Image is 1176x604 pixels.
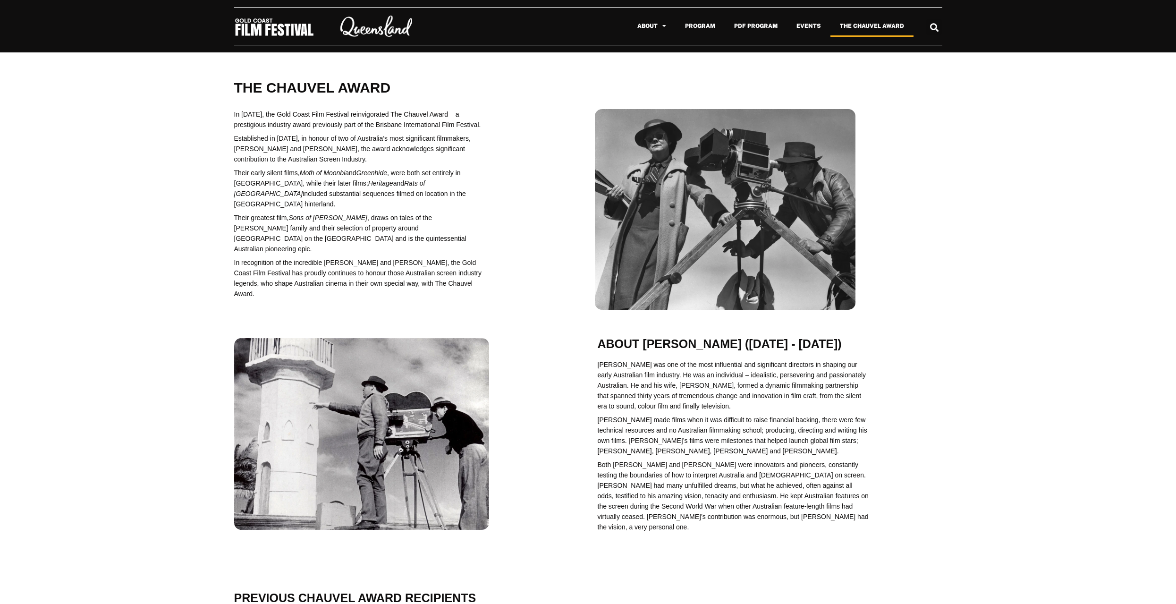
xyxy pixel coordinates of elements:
[598,338,942,350] h2: About [PERSON_NAME] ([DATE] - [DATE])
[234,168,484,209] p: Their early silent films, and , were both set entirely in [GEOGRAPHIC_DATA], while their later fi...
[628,15,676,37] a: About
[234,81,942,95] h1: The chauvel award
[234,213,484,254] p: Their greatest film, , draws on tales of the [PERSON_NAME] family and their selection of property...
[676,15,725,37] a: Program
[787,15,830,37] a: Events
[598,459,870,532] p: Both [PERSON_NAME] and [PERSON_NAME] were innovators and pioneers, constantly testing the boundar...
[356,169,387,177] em: Greenhide
[288,214,367,221] em: Sons of [PERSON_NAME]
[598,415,870,456] p: [PERSON_NAME] made films when it was difficult to raise financial backing, there were few technic...
[725,15,787,37] a: PDF Program
[368,179,393,187] em: Heritage
[434,15,914,37] nav: Menu
[234,179,466,208] span: and included substantial sequences filmed on location in the [GEOGRAPHIC_DATA] hinterland.
[926,19,942,35] div: Search
[234,109,484,130] p: In [DATE], the Gold Coast Film Festival reinvigorated The Chauvel Award – a prestigious industry ...
[234,592,942,604] h2: PREVIOUS CHAUVEL Award recipients
[234,179,425,197] em: Rats of [GEOGRAPHIC_DATA]
[598,359,870,411] p: [PERSON_NAME] was one of the most influential and significant directors in shaping our early Aust...
[830,15,914,37] a: The Chauvel Award
[300,169,346,177] em: Moth of Moonbi
[234,257,484,299] p: In recognition of the incredible [PERSON_NAME] and [PERSON_NAME], the Gold Coast Film Festival ha...
[234,133,484,164] p: Established in [DATE], in honour of two of Australia’s most significant filmmakers, [PERSON_NAME]...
